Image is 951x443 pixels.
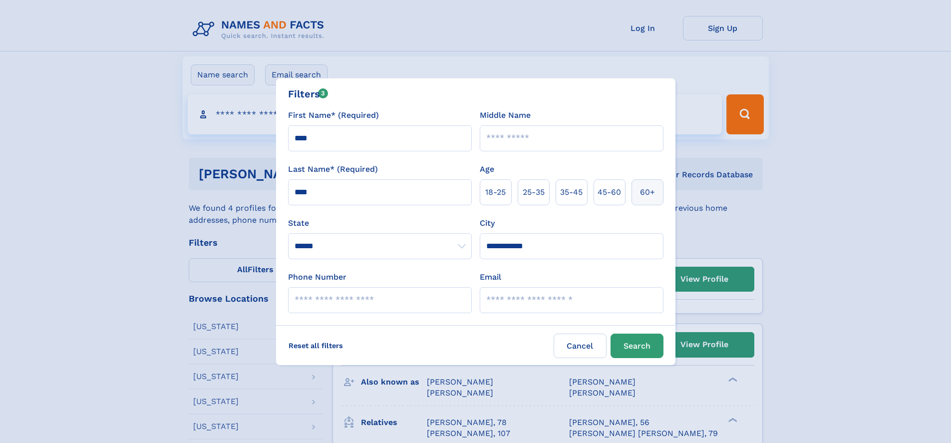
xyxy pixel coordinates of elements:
[480,271,501,283] label: Email
[288,86,328,101] div: Filters
[288,163,378,175] label: Last Name* (Required)
[640,186,655,198] span: 60+
[480,109,531,121] label: Middle Name
[282,334,349,358] label: Reset all filters
[560,186,583,198] span: 35‑45
[288,217,472,229] label: State
[554,334,607,358] label: Cancel
[288,271,346,283] label: Phone Number
[480,217,495,229] label: City
[485,186,506,198] span: 18‑25
[480,163,494,175] label: Age
[523,186,545,198] span: 25‑35
[288,109,379,121] label: First Name* (Required)
[611,334,663,358] button: Search
[598,186,621,198] span: 45‑60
